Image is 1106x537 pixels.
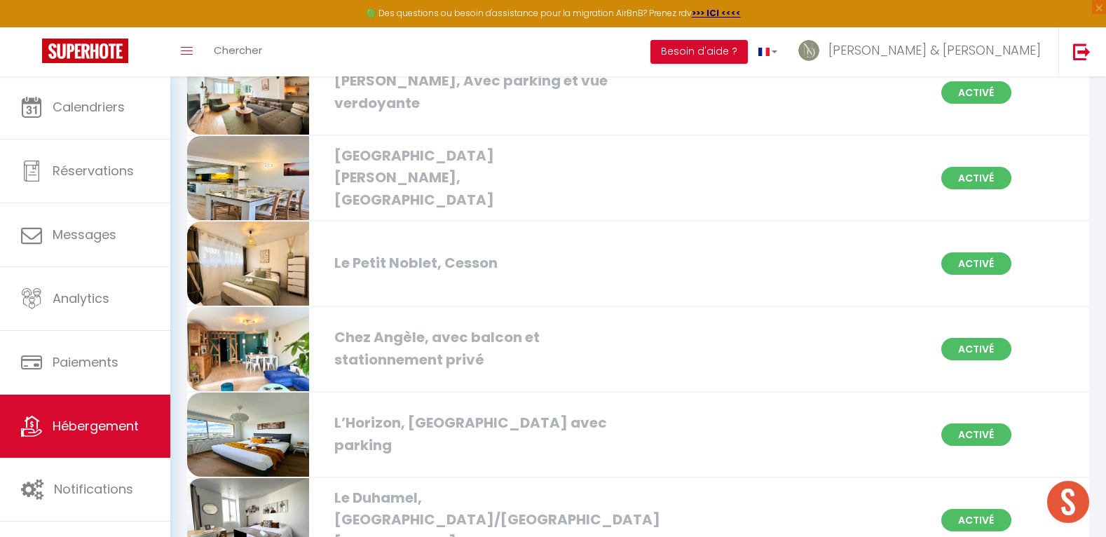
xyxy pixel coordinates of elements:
span: Activé [941,338,1011,360]
img: logout [1073,43,1091,60]
span: Paiements [53,353,118,371]
span: Chercher [214,43,262,57]
div: L’Horizon, [GEOGRAPHIC_DATA] avec parking [327,412,616,456]
div: [GEOGRAPHIC_DATA][PERSON_NAME], [GEOGRAPHIC_DATA] [327,145,616,211]
span: Analytics [53,290,109,307]
span: Activé [941,81,1011,104]
div: Le Petit Noblet, Cesson [327,252,616,274]
span: Calendriers [53,98,125,116]
span: Activé [941,423,1011,446]
span: Hébergement [53,417,139,435]
div: Chez Angèle, avec balcon et stationnement privé [327,327,616,371]
span: Activé [941,252,1011,275]
span: Activé [941,509,1011,531]
span: Activé [941,167,1011,189]
img: Super Booking [42,39,128,63]
a: Chercher [203,27,273,76]
div: Ouvrir le chat [1047,481,1089,523]
span: Notifications [54,480,133,498]
div: [PERSON_NAME], Avec parking et vue verdoyante [327,70,616,114]
a: >>> ICI <<<< [692,7,741,19]
img: ... [798,40,819,61]
span: Réservations [53,162,134,179]
a: ... [PERSON_NAME] & [PERSON_NAME] [788,27,1058,76]
button: Besoin d'aide ? [650,40,748,64]
span: Messages [53,226,116,243]
span: [PERSON_NAME] & [PERSON_NAME] [828,41,1041,59]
